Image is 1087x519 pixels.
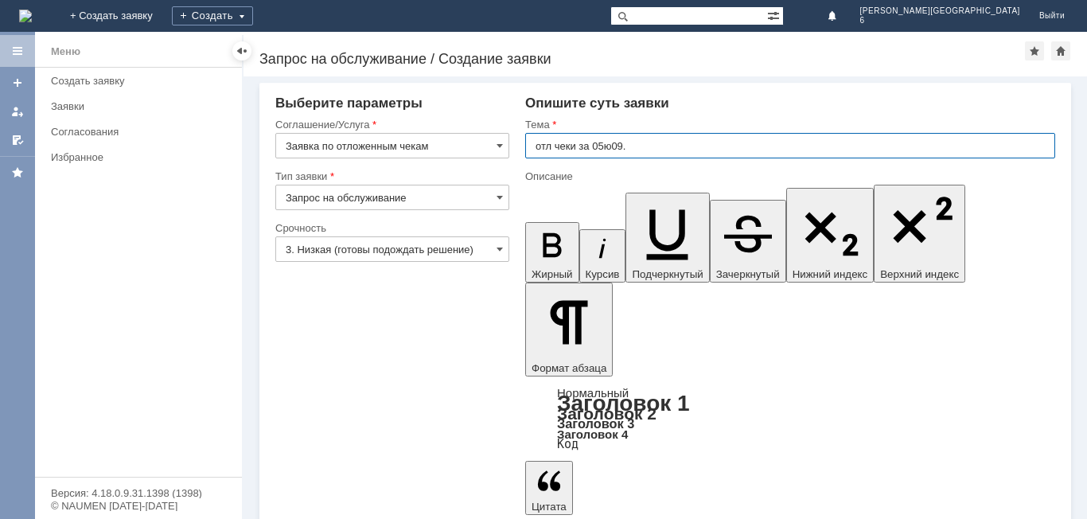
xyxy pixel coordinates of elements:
a: Код [557,437,579,451]
span: Зачеркнутый [716,268,780,280]
button: Нижний индекс [786,188,875,283]
div: Версия: 4.18.0.9.31.1398 (1398) [51,488,226,498]
a: Создать заявку [45,68,239,93]
span: Опишите суть заявки [525,96,669,111]
button: Курсив [579,229,626,283]
a: Перейти на домашнюю страницу [19,10,32,22]
div: Заявки [51,100,232,112]
img: logo [19,10,32,22]
span: [PERSON_NAME][GEOGRAPHIC_DATA] [860,6,1020,16]
span: Расширенный поиск [767,7,783,22]
span: Цитата [532,501,567,513]
a: Заголовок 1 [557,391,690,416]
div: Запрос на обслуживание / Создание заявки [259,51,1025,67]
div: Избранное [51,151,215,163]
a: Мои согласования [5,127,30,153]
a: Согласования [45,119,239,144]
div: Скрыть меню [232,41,251,60]
a: Нормальный [557,386,629,400]
div: Срочность [275,223,506,233]
span: Верхний индекс [880,268,959,280]
a: Заголовок 4 [557,427,628,441]
div: Согласования [51,126,232,138]
div: Создать [172,6,253,25]
span: Курсив [586,268,620,280]
button: Зачеркнутый [710,200,786,283]
div: Тема [525,119,1052,130]
div: Добавить в избранное [1025,41,1044,60]
a: Заголовок 3 [557,416,634,431]
button: Жирный [525,222,579,283]
div: Формат абзаца [525,388,1055,450]
span: Подчеркнутый [632,268,703,280]
span: 6 [860,16,1020,25]
a: Заголовок 2 [557,404,656,423]
a: Заявки [45,94,239,119]
div: Меню [51,42,80,61]
div: Сделать домашней страницей [1051,41,1070,60]
button: Цитата [525,461,573,515]
div: Тип заявки [275,171,506,181]
span: Формат абзаца [532,362,606,374]
div: Соглашение/Услуга [275,119,506,130]
a: Создать заявку [5,70,30,96]
span: Жирный [532,268,573,280]
div: Создать заявку [51,75,232,87]
button: Верхний индекс [874,185,965,283]
span: Нижний индекс [793,268,868,280]
button: Подчеркнутый [625,193,709,283]
div: © NAUMEN [DATE]-[DATE] [51,501,226,511]
span: Выберите параметры [275,96,423,111]
a: Мои заявки [5,99,30,124]
button: Формат абзаца [525,283,613,377]
div: Описание [525,171,1052,181]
